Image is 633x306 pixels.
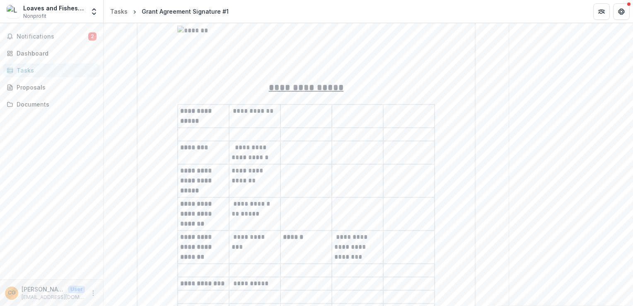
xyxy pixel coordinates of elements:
[110,7,128,16] div: Tasks
[88,32,97,41] span: 2
[17,49,93,58] div: Dashboard
[17,33,88,40] span: Notifications
[142,7,229,16] div: Grant Agreement Signature #1
[107,5,131,17] a: Tasks
[23,12,46,20] span: Nonprofit
[3,63,100,77] a: Tasks
[593,3,610,20] button: Partners
[88,3,100,20] button: Open entity switcher
[23,4,85,12] div: Loaves and Fishes Too
[17,66,93,75] div: Tasks
[3,30,100,43] button: Notifications2
[613,3,630,20] button: Get Help
[3,46,100,60] a: Dashboard
[8,290,16,296] div: Carolyn Gross
[17,83,93,92] div: Proposals
[107,5,232,17] nav: breadcrumb
[3,97,100,111] a: Documents
[88,288,98,298] button: More
[22,285,65,294] p: [PERSON_NAME]
[68,286,85,293] p: User
[3,80,100,94] a: Proposals
[22,294,85,301] p: [EMAIL_ADDRESS][DOMAIN_NAME]
[7,5,20,18] img: Loaves and Fishes Too
[17,100,93,109] div: Documents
